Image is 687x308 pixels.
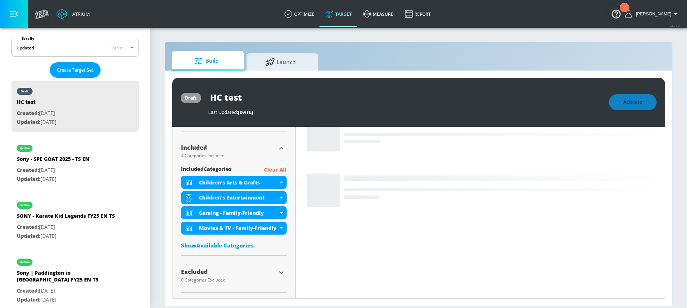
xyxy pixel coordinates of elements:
span: Updated: [17,296,40,303]
p: [DATE] [17,175,89,184]
div: active [20,203,30,207]
div: Included [181,145,276,150]
p: [DATE] [17,287,117,295]
p: [DATE] [17,295,117,304]
span: latest [111,45,123,51]
p: [DATE] [17,109,57,118]
div: SONY - Karate Kid Legends FY25 EN TS [17,212,115,223]
div: Updated [16,45,34,51]
span: Build [179,52,234,69]
a: Target [320,1,357,27]
div: 4 Categories Included [181,154,276,158]
span: Created: [17,110,39,116]
span: [DATE] [238,109,253,115]
div: activeSONY - Karate Kid Legends FY25 EN TSCreated:[DATE]Updated:[DATE] [11,194,139,246]
div: Sony | Paddington in [GEOGRAPHIC_DATA] FY25 EN TS [17,269,117,287]
button: Open Resource Center, 2 new notifications [606,4,626,24]
div: active [20,260,30,264]
div: activeSony - SPE GOAT 2025 - TS ENCreated:[DATE]Updated:[DATE] [11,138,139,189]
a: optimize [279,1,320,27]
div: ShowAvailable Categories [181,242,287,249]
a: measure [357,1,399,27]
div: active [20,146,30,150]
label: Sort By [20,36,36,41]
span: Updated: [17,119,40,125]
span: Updated: [17,175,40,182]
div: draftHC testCreated:[DATE]Updated:[DATE] [11,81,139,132]
span: Created: [17,223,39,230]
div: draft [185,95,197,101]
div: 2 [623,8,626,17]
span: Create Target Set [57,66,93,74]
div: Atrium [69,11,90,17]
span: included Categories [181,165,232,174]
div: HC test [17,98,57,109]
div: Gaming - Family-Friendly [199,210,278,216]
p: [DATE] [17,166,89,175]
p: Clear All [264,165,287,174]
p: [DATE] [17,118,57,127]
span: Created: [17,287,39,294]
a: Report [399,1,437,27]
div: Sony - SPE GOAT 2025 - TS EN [17,155,89,166]
div: Children's Arts & Crafts [199,179,278,186]
div: Children's Entertainment [181,191,287,204]
p: [DATE] [17,223,115,232]
a: Atrium [57,9,90,19]
button: Create Target Set [50,62,101,78]
div: 0 Categories Excluded [181,278,276,282]
div: draft [21,90,29,93]
span: v 4.25.2 [670,24,680,28]
p: [DATE] [17,232,115,241]
span: Launch [254,53,308,71]
div: Last Updated: [208,109,602,115]
div: Children's Arts & Crafts [181,176,287,189]
span: Created: [17,167,39,173]
div: Gaming - Family-Friendly [181,206,287,219]
span: login as: harvir.chahal@zefr.com [633,11,671,16]
div: Excluded [181,269,276,275]
button: [PERSON_NAME] [625,10,680,18]
div: Movies & TV - Family-Friendly [199,225,278,231]
span: Updated: [17,232,40,239]
div: Movies & TV - Family-Friendly [181,222,287,235]
div: Children's Entertainment [199,194,278,201]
